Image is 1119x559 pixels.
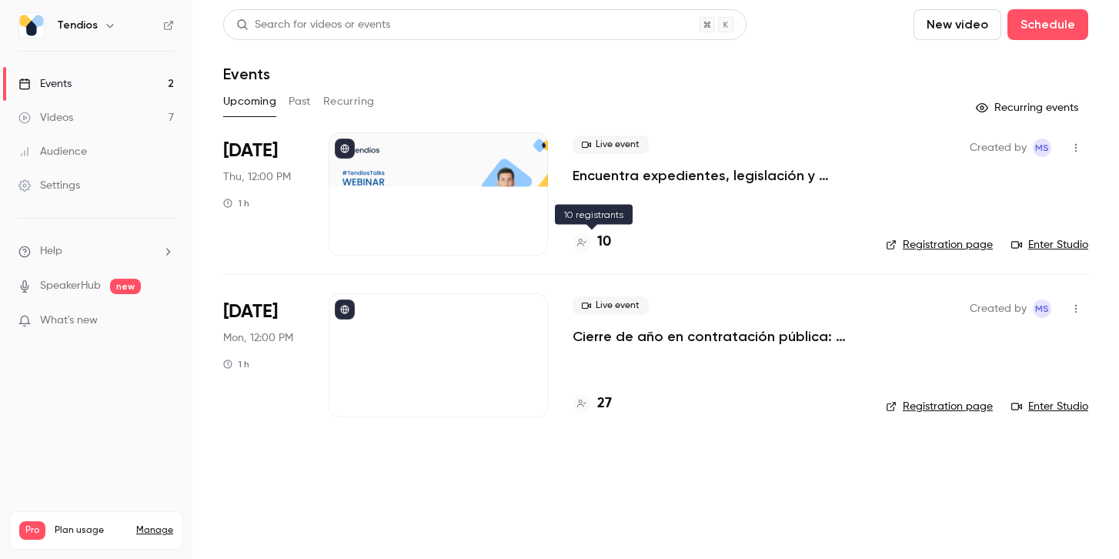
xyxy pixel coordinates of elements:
a: Enter Studio [1011,399,1088,414]
span: Created by [970,300,1027,318]
span: Thu, 12:00 PM [223,169,291,185]
span: What's new [40,313,98,329]
a: Encuentra expedientes, legislación y resoluciones de contratación pública en 1 minuto [573,166,861,185]
span: [DATE] [223,139,278,163]
button: New video [914,9,1001,40]
iframe: Noticeable Trigger [155,314,174,328]
a: Cierre de año en contratación pública: ¡toma el control de tu ejecución! [573,327,861,346]
button: Past [289,89,311,114]
button: Recurring [323,89,375,114]
span: Help [40,243,62,259]
div: 1 h [223,358,249,370]
button: Recurring events [969,95,1088,120]
h4: 27 [597,393,612,414]
a: 27 [573,393,612,414]
div: Events [18,76,72,92]
h6: Tendios [57,18,98,33]
div: Settings [18,178,80,193]
span: Plan usage [55,524,127,537]
li: help-dropdown-opener [18,243,174,259]
img: Tendios [19,13,44,38]
a: Registration page [886,237,993,253]
a: Enter Studio [1011,237,1088,253]
div: 1 h [223,197,249,209]
span: Maria Serra [1033,139,1051,157]
span: MS [1035,300,1049,318]
div: Videos [18,110,73,126]
span: new [110,279,141,294]
span: MS [1035,139,1049,157]
span: [DATE] [223,300,278,324]
span: Live event [573,296,649,315]
div: Oct 20 Mon, 12:00 PM (Europe/Madrid) [223,293,304,417]
h4: 10 [597,232,611,253]
span: Created by [970,139,1027,157]
span: Maria Serra [1033,300,1051,318]
button: Schedule [1007,9,1088,40]
span: Pro [19,521,45,540]
a: Manage [136,524,173,537]
div: Sep 25 Thu, 12:00 PM (Europe/Madrid) [223,132,304,256]
a: Registration page [886,399,993,414]
a: 10 [573,232,611,253]
div: Audience [18,144,87,159]
h1: Events [223,65,270,83]
span: Live event [573,136,649,154]
span: Mon, 12:00 PM [223,330,293,346]
button: Upcoming [223,89,276,114]
div: Search for videos or events [236,17,390,33]
a: SpeakerHub [40,278,101,294]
